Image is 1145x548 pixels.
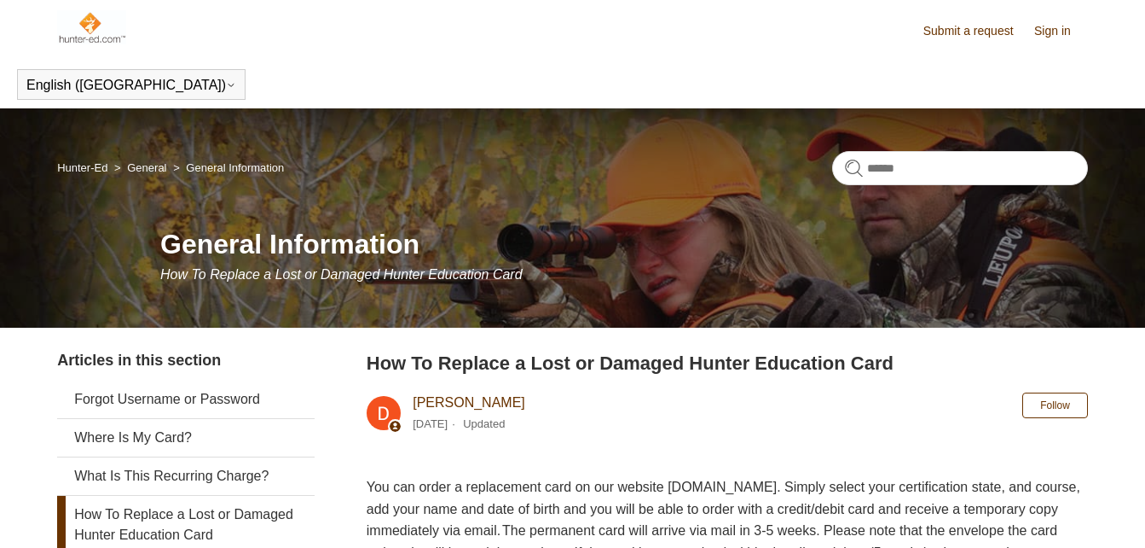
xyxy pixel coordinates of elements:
a: Where Is My Card? [57,419,315,457]
a: Hunter-Ed [57,161,107,174]
time: 03/04/2024, 10:49 [413,417,448,430]
li: Updated [463,417,505,430]
a: Forgot Username or Password [57,381,315,418]
h1: General Information [160,224,1088,265]
input: Search [832,151,1088,185]
li: General [111,161,170,174]
a: What Is This Recurring Charge? [57,458,315,495]
h2: How To Replace a Lost or Damaged Hunter Education Card [367,349,1088,377]
span: How To Replace a Lost or Damaged Hunter Education Card [160,267,523,282]
button: Follow Article [1022,393,1088,418]
img: Hunter-Ed Help Center home page [57,10,126,44]
li: General Information [170,161,284,174]
span: Articles in this section [57,352,221,369]
button: English ([GEOGRAPHIC_DATA]) [26,78,236,93]
a: Submit a request [923,22,1031,40]
li: Hunter-Ed [57,161,111,174]
a: General [127,161,166,174]
a: General Information [186,161,284,174]
a: Sign in [1034,22,1088,40]
a: [PERSON_NAME] [413,395,525,410]
div: Live chat [1088,491,1132,535]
